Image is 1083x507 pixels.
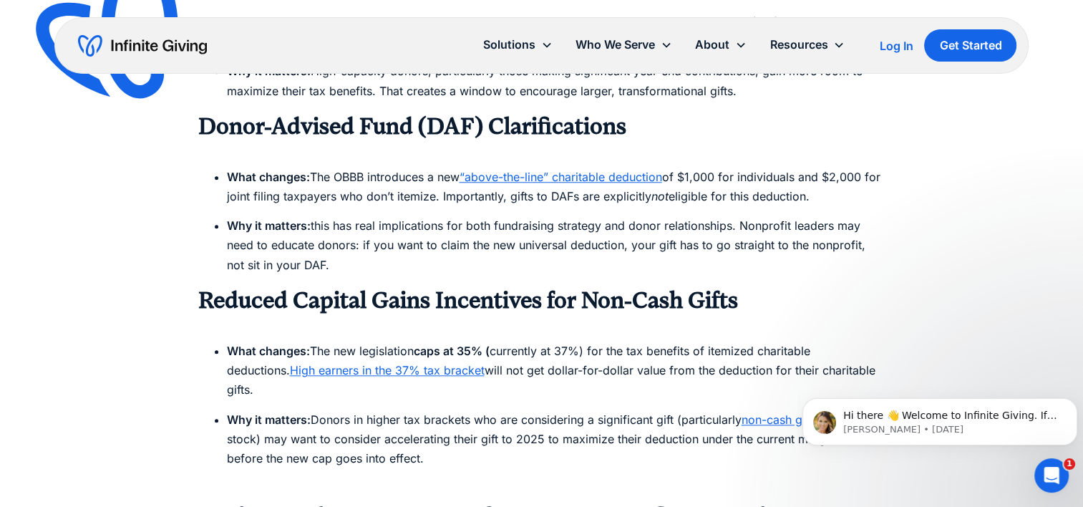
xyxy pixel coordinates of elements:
strong: Why it matters: [227,218,311,233]
a: Log In [879,37,913,54]
a: non-cash gifts [742,412,818,427]
a: “above-the-line” charitable deduction [460,170,662,184]
span: 1 [1064,458,1075,470]
a: home [78,34,207,57]
li: The OBBB introduces a new of $1,000 for individuals and $2,000 for joint filing taxpayers who don... [227,168,885,206]
li: The bill raises the cap on charitable deductions relative to adjusted gross income (AGI). of AGI ... [227,13,885,52]
strong: Why it matters: [227,412,311,427]
strong: What changes: [227,15,310,29]
p: ‍ [198,315,885,334]
iframe: Intercom notifications message [797,368,1083,468]
div: Resources [769,35,827,54]
a: Get Started [924,29,1016,62]
div: Solutions [472,29,564,60]
div: About [695,35,729,54]
strong: What changes: [227,170,310,184]
div: Log In [879,40,913,52]
li: Donors in higher tax brackets who are considering a significant gift (particularly such as stock)... [227,410,885,488]
li: this has real implications for both fundraising strategy and donor relationships. Nonprofit leade... [227,216,885,275]
div: About [684,29,758,60]
div: Who We Serve [564,29,684,60]
li: The new legislation currently at 37%) for the tax benefits of itemized charitable deductions. wil... [227,342,885,400]
a: High earners in the 37% tax bracket [290,363,485,377]
li: High-capacity donors, particularly those making significant year-end contributions, gain more roo... [227,62,885,100]
em: not [651,189,669,203]
div: Resources [758,29,856,60]
strong: Donor-Advised Fund (DAF) Clarifications [198,113,626,140]
strong: caps at 35% ( [414,344,490,358]
div: Who We Serve [576,35,655,54]
iframe: Intercom live chat [1034,458,1069,493]
div: Solutions [483,35,535,54]
strong: Reduced Capital Gains Incentives for Non-Cash Gifts [198,287,738,314]
p: ‍ [198,141,885,160]
strong: What changes: [227,344,310,358]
